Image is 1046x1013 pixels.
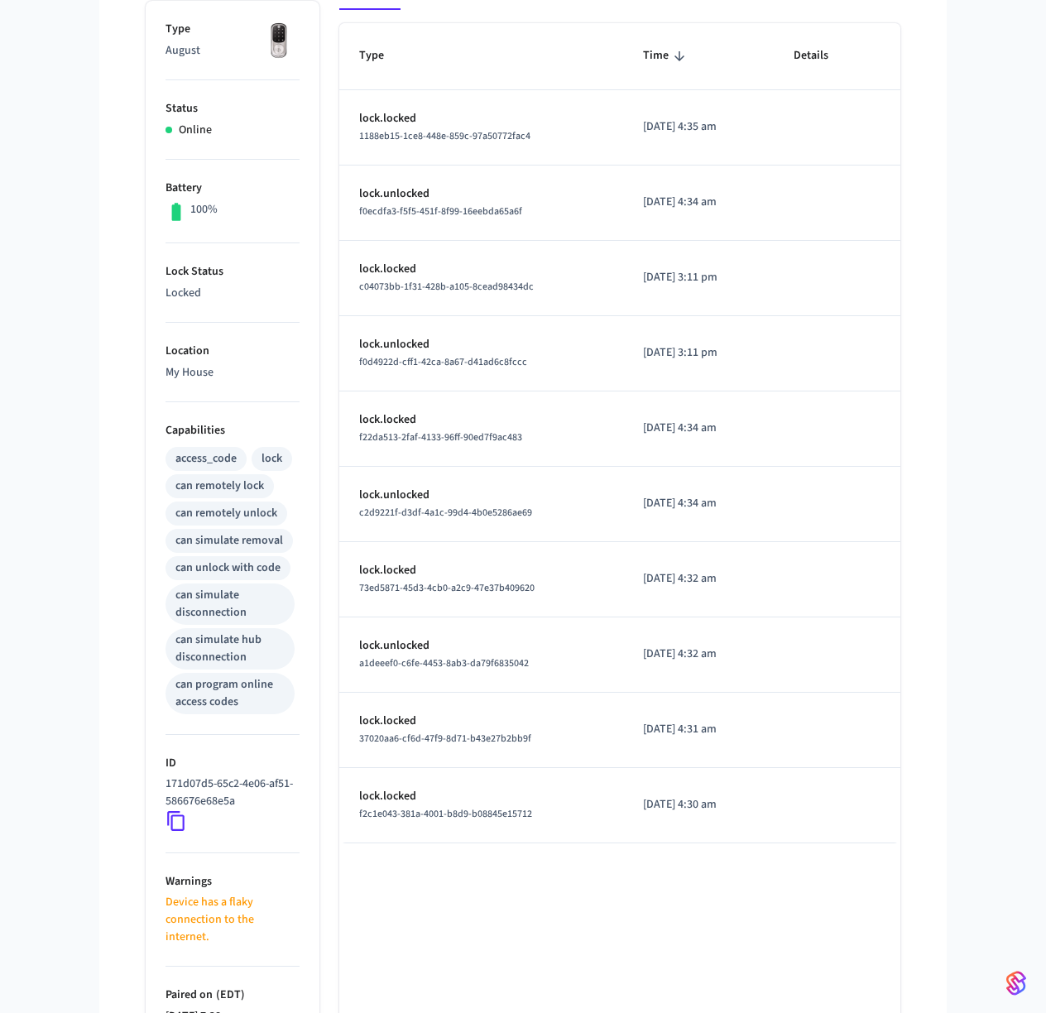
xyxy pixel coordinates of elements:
p: lock.locked [359,562,603,579]
p: lock.locked [359,411,603,429]
div: can program online access codes [175,676,285,711]
span: f22da513-2faf-4133-96ff-90ed7f9ac483 [359,430,522,444]
p: August [166,42,300,60]
span: a1deeef0-c6fe-4453-8ab3-da79f6835042 [359,656,529,670]
p: ID [166,755,300,772]
p: lock.locked [359,788,603,805]
span: 73ed5871-45d3-4cb0-a2c9-47e37b409620 [359,581,535,595]
p: Locked [166,285,300,302]
p: [DATE] 4:35 am [643,118,754,136]
p: [DATE] 4:30 am [643,796,754,814]
div: can simulate disconnection [175,587,285,622]
span: Time [643,43,690,69]
p: [DATE] 4:32 am [643,646,754,663]
p: Capabilities [166,422,300,439]
span: c2d9221f-d3df-4a1c-99d4-4b0e5286ae69 [359,506,532,520]
div: can remotely lock [175,478,264,495]
p: 100% [190,201,218,218]
div: can simulate removal [175,532,283,550]
p: Online [179,122,212,139]
p: Device has a flaky connection to the internet. [166,894,300,946]
div: can unlock with code [175,559,281,577]
p: lock.unlocked [359,185,603,203]
p: [DATE] 4:34 am [643,420,754,437]
div: can remotely unlock [175,505,277,522]
p: [DATE] 4:34 am [643,495,754,512]
p: Warnings [166,873,300,891]
p: [DATE] 3:11 pm [643,344,754,362]
p: [DATE] 3:11 pm [643,269,754,286]
table: sticky table [339,23,900,843]
span: Details [794,43,850,69]
p: My House [166,364,300,382]
div: lock [261,450,282,468]
p: lock.locked [359,713,603,730]
p: Paired on [166,987,300,1004]
p: [DATE] 4:31 am [643,721,754,738]
p: lock.locked [359,261,603,278]
p: [DATE] 4:34 am [643,194,754,211]
p: Location [166,343,300,360]
p: 171d07d5-65c2-4e06-af51-586676e68e5a [166,775,293,810]
span: 1188eb15-1ce8-448e-859c-97a50772fac4 [359,129,530,143]
span: f0ecdfa3-f5f5-451f-8f99-16eebda65a6f [359,204,522,218]
span: 37020aa6-cf6d-47f9-8d71-b43e27b2bb9f [359,732,531,746]
span: f2c1e043-381a-4001-b8d9-b08845e15712 [359,807,532,821]
span: c04073bb-1f31-428b-a105-8cead98434dc [359,280,534,294]
span: ( EDT ) [213,987,245,1003]
div: can simulate hub disconnection [175,631,285,666]
p: lock.unlocked [359,336,603,353]
p: lock.unlocked [359,487,603,504]
p: Lock Status [166,263,300,281]
p: Battery [166,180,300,197]
div: access_code [175,450,237,468]
p: lock.locked [359,110,603,127]
span: f0d4922d-cff1-42ca-8a67-d41ad6c8fccc [359,355,527,369]
p: [DATE] 4:32 am [643,570,754,588]
p: Type [166,21,300,38]
p: Status [166,100,300,118]
span: Type [359,43,405,69]
p: lock.unlocked [359,637,603,655]
img: Yale Assure Touchscreen Wifi Smart Lock, Satin Nickel, Front [258,21,300,62]
img: SeamLogoGradient.69752ec5.svg [1006,970,1026,996]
